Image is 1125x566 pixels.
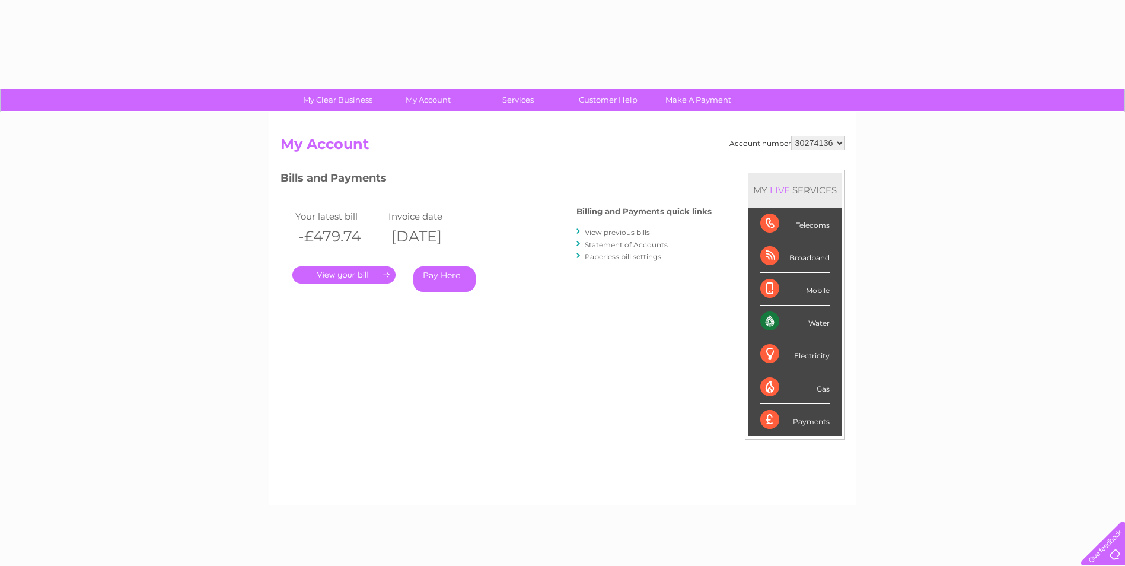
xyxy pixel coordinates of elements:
[760,371,830,404] div: Gas
[760,208,830,240] div: Telecoms
[289,89,387,111] a: My Clear Business
[585,240,668,249] a: Statement of Accounts
[292,266,396,284] a: .
[385,208,479,224] td: Invoice date
[379,89,477,111] a: My Account
[767,185,792,196] div: LIVE
[281,136,845,158] h2: My Account
[649,89,747,111] a: Make A Payment
[469,89,567,111] a: Services
[413,266,476,292] a: Pay Here
[292,208,386,224] td: Your latest bill
[760,273,830,306] div: Mobile
[559,89,657,111] a: Customer Help
[760,240,830,273] div: Broadband
[585,252,661,261] a: Paperless bill settings
[385,224,479,249] th: [DATE]
[760,306,830,338] div: Water
[729,136,845,150] div: Account number
[292,224,386,249] th: -£479.74
[760,404,830,436] div: Payments
[748,173,842,207] div: MY SERVICES
[760,338,830,371] div: Electricity
[576,207,712,216] h4: Billing and Payments quick links
[281,170,712,190] h3: Bills and Payments
[585,228,650,237] a: View previous bills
